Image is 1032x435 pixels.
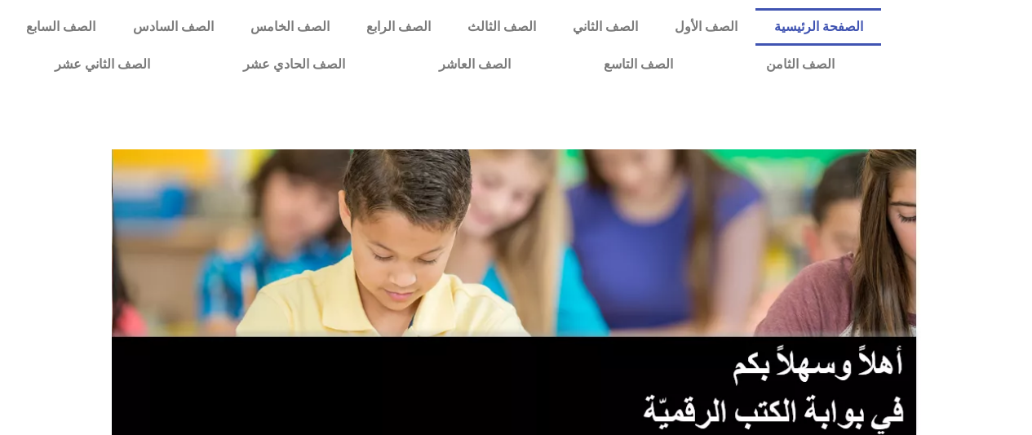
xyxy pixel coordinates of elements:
[8,46,197,83] a: الصف الثاني عشر
[720,46,881,83] a: الصف الثامن
[449,8,554,46] a: الصف الثالث
[755,8,881,46] a: الصفحة الرئيسية
[232,8,348,46] a: الصف الخامس
[8,8,114,46] a: الصف السابع
[554,8,656,46] a: الصف الثاني
[392,46,557,83] a: الصف العاشر
[348,8,449,46] a: الصف الرابع
[114,8,232,46] a: الصف السادس
[557,46,720,83] a: الصف التاسع
[656,8,755,46] a: الصف الأول
[197,46,392,83] a: الصف الحادي عشر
